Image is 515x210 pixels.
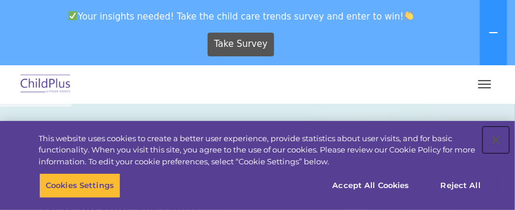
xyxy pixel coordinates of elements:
[483,127,509,153] button: Close
[39,133,480,168] div: This website uses cookies to create a better user experience, provide statistics about user visit...
[214,34,268,55] span: Take Survey
[68,11,77,20] img: ✅
[39,173,120,198] button: Cookies Settings
[5,5,478,28] span: Your insights needed! Take the child care trends survey and enter to win!
[208,33,275,56] a: Take Survey
[405,11,414,20] img: 👏
[424,173,498,198] button: Reject All
[326,173,416,198] button: Accept All Cookies
[18,71,74,98] img: ChildPlus by Procare Solutions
